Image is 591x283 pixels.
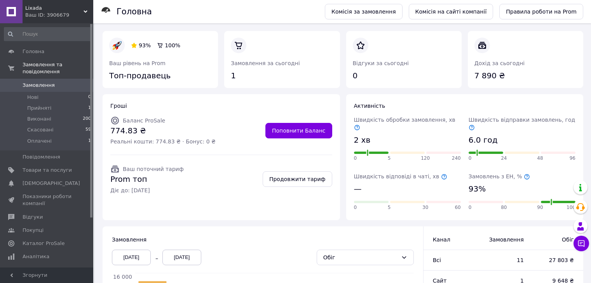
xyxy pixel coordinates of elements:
span: 100 [567,204,575,211]
span: 93% [139,42,151,48]
span: Управління сайтом [23,266,72,280]
span: 96 [570,155,575,162]
a: Продовжити тариф [263,171,332,187]
span: 2 хв [354,135,371,146]
span: [DEMOGRAPHIC_DATA] [23,180,80,187]
div: Ваш ID: 3906679 [25,12,93,19]
span: 30 [422,204,428,211]
span: 90 [537,204,543,211]
span: Покупці [23,227,44,234]
input: Пошук [4,27,92,41]
span: 80 [501,204,507,211]
span: 5 [388,204,391,211]
span: 5 [388,155,391,162]
span: 24 [501,155,507,162]
span: Lixada [25,5,84,12]
span: Скасовані [27,126,54,133]
span: Виконані [27,116,51,123]
button: Чат з покупцем [574,236,589,251]
a: Комісія на сайті компанії [409,4,493,19]
span: Оплачені [27,138,52,145]
span: Головна [23,48,44,55]
span: Реальні кошти: 774.83 ₴ · Бонус: 0 ₴ [110,138,216,145]
span: Швидкість відправки замовлень, год [469,117,575,131]
span: 0 [469,155,472,162]
span: 93% [469,183,486,195]
span: Швидкість обробки замовлення, хв [354,117,455,131]
span: Швидкість відповіді в чаті, хв [354,173,447,179]
span: Прийняті [27,105,51,112]
span: 1 [88,105,91,112]
a: Поповнити Баланс [265,123,332,138]
a: Комісія за замовлення [325,4,403,19]
span: 100% [165,42,180,48]
span: Замовлення [112,236,146,243]
span: Замовлення та повідомлення [23,61,93,75]
span: Товари та послуги [23,167,72,174]
tspan: 16 000 [113,274,132,280]
div: [DATE] [112,250,151,265]
span: Замовлення [23,82,55,89]
div: Обіг [323,253,398,262]
span: Prom топ [110,174,184,185]
div: [DATE] [162,250,201,265]
span: 120 [421,155,430,162]
span: Обіг [539,236,574,243]
span: Замовлення [486,236,524,243]
h1: Головна [117,7,152,16]
span: 59 [85,126,91,133]
span: Ваш поточний тариф [123,166,184,172]
span: Всi [433,257,441,263]
span: 48 [537,155,543,162]
span: 0 [354,204,357,211]
span: Нові [27,94,38,101]
span: Активність [354,103,385,109]
span: 27 803 ₴ [539,256,574,264]
span: 1 [88,138,91,145]
span: Каталог ProSale [23,240,65,247]
span: 0 [88,94,91,101]
span: 6.0 год [469,135,498,146]
span: Повідомлення [23,154,60,160]
span: 774.83 ₴ [110,125,216,136]
span: Відгуки [23,214,43,221]
span: — [354,183,362,195]
span: Канал [433,236,450,243]
span: 200 [83,116,91,123]
span: Баланс ProSale [123,117,165,124]
span: 0 [469,204,472,211]
a: Правила роботи на Prom [499,4,583,19]
span: Гроші [110,103,127,109]
span: 11 [486,256,524,264]
span: 0 [354,155,357,162]
span: Аналітика [23,253,49,260]
span: Замовлень з ЕН, % [469,173,530,179]
span: Показники роботи компанії [23,193,72,207]
span: 240 [452,155,461,162]
span: 60 [455,204,460,211]
span: Діє до: [DATE] [110,186,184,194]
